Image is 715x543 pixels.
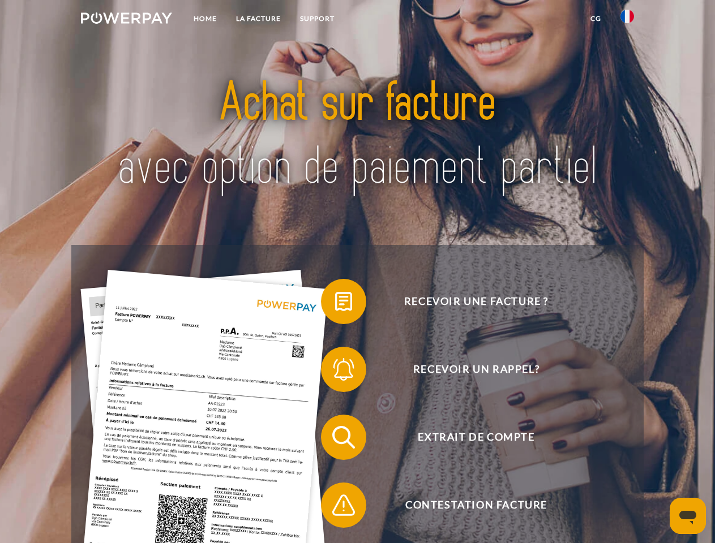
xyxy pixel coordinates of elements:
a: LA FACTURE [226,8,290,29]
span: Recevoir une facture ? [337,279,615,324]
iframe: Bouton de lancement de la fenêtre de messagerie [670,498,706,534]
img: qb_bell.svg [329,355,358,383]
span: Extrait de compte [337,415,615,460]
img: qb_search.svg [329,423,358,451]
a: CG [581,8,611,29]
img: title-powerpay_fr.svg [108,54,607,217]
a: Support [290,8,344,29]
button: Extrait de compte [321,415,615,460]
button: Contestation Facture [321,482,615,528]
span: Recevoir un rappel? [337,347,615,392]
img: qb_bill.svg [329,287,358,316]
img: qb_warning.svg [329,491,358,519]
img: logo-powerpay-white.svg [81,12,172,24]
a: Home [184,8,226,29]
button: Recevoir un rappel? [321,347,615,392]
img: fr [620,10,634,23]
button: Recevoir une facture ? [321,279,615,324]
span: Contestation Facture [337,482,615,528]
